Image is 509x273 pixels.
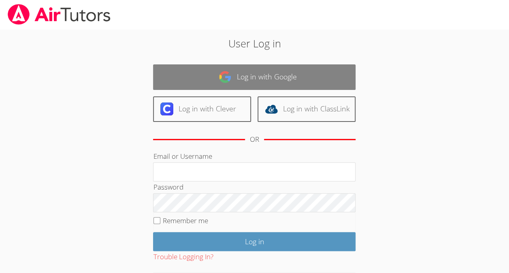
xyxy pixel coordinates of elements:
[163,216,208,225] label: Remember me
[153,64,356,90] a: Log in with Google
[265,102,278,115] img: classlink-logo-d6bb404cc1216ec64c9a2012d9dc4662098be43eaf13dc465df04b49fa7ab582.svg
[153,232,356,251] input: Log in
[219,70,232,83] img: google-logo-50288ca7cdecda66e5e0955fdab243c47b7ad437acaf1139b6f446037453330a.svg
[160,102,173,115] img: clever-logo-6eab21bc6e7a338710f1a6ff85c0baf02591cd810cc4098c63d3a4b26e2feb20.svg
[153,251,213,263] button: Trouble Logging In?
[258,96,356,122] a: Log in with ClassLink
[153,96,251,122] a: Log in with Clever
[7,4,111,25] img: airtutors_banner-c4298cdbf04f3fff15de1276eac7730deb9818008684d7c2e4769d2f7ddbe033.png
[153,151,212,161] label: Email or Username
[117,36,392,51] h2: User Log in
[153,182,183,192] label: Password
[250,134,259,145] div: OR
